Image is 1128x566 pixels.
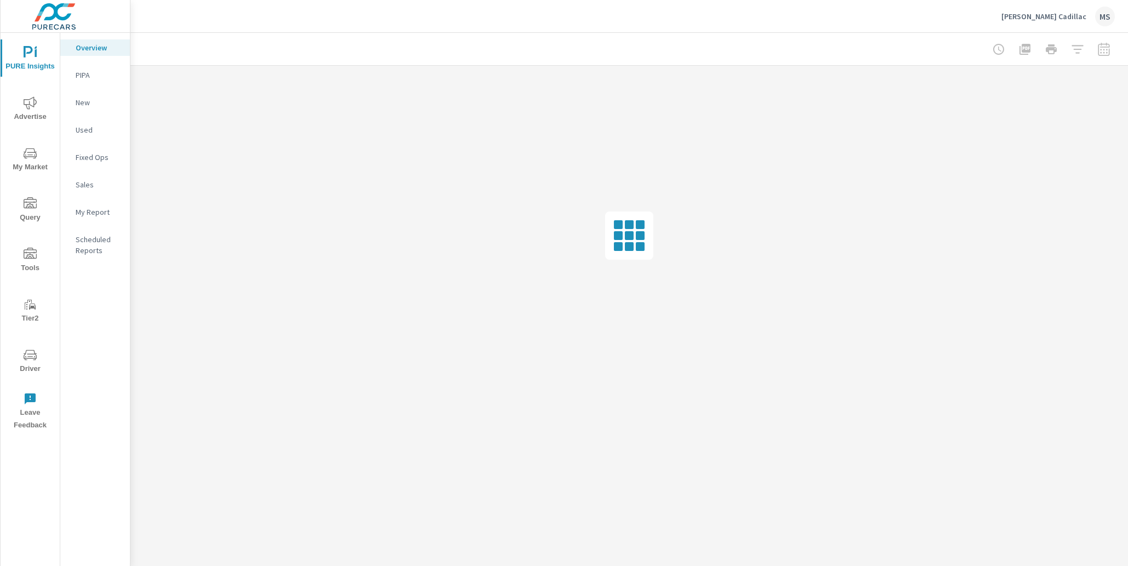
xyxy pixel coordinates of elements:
p: Overview [76,42,121,53]
span: Advertise [4,96,56,123]
span: PURE Insights [4,46,56,73]
div: Sales [60,176,130,193]
p: Used [76,124,121,135]
div: PIPA [60,67,130,83]
span: Leave Feedback [4,392,56,432]
p: PIPA [76,70,121,81]
div: Scheduled Reports [60,231,130,259]
p: Fixed Ops [76,152,121,163]
p: My Report [76,207,121,218]
div: My Report [60,204,130,220]
div: nav menu [1,33,60,436]
div: Overview [60,39,130,56]
p: [PERSON_NAME] Cadillac [1001,12,1086,21]
span: Query [4,197,56,224]
span: Driver [4,348,56,375]
div: Fixed Ops [60,149,130,165]
span: Tools [4,248,56,275]
p: New [76,97,121,108]
span: Tier2 [4,298,56,325]
p: Scheduled Reports [76,234,121,256]
div: Used [60,122,130,138]
p: Sales [76,179,121,190]
div: New [60,94,130,111]
span: My Market [4,147,56,174]
div: MS [1095,7,1115,26]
